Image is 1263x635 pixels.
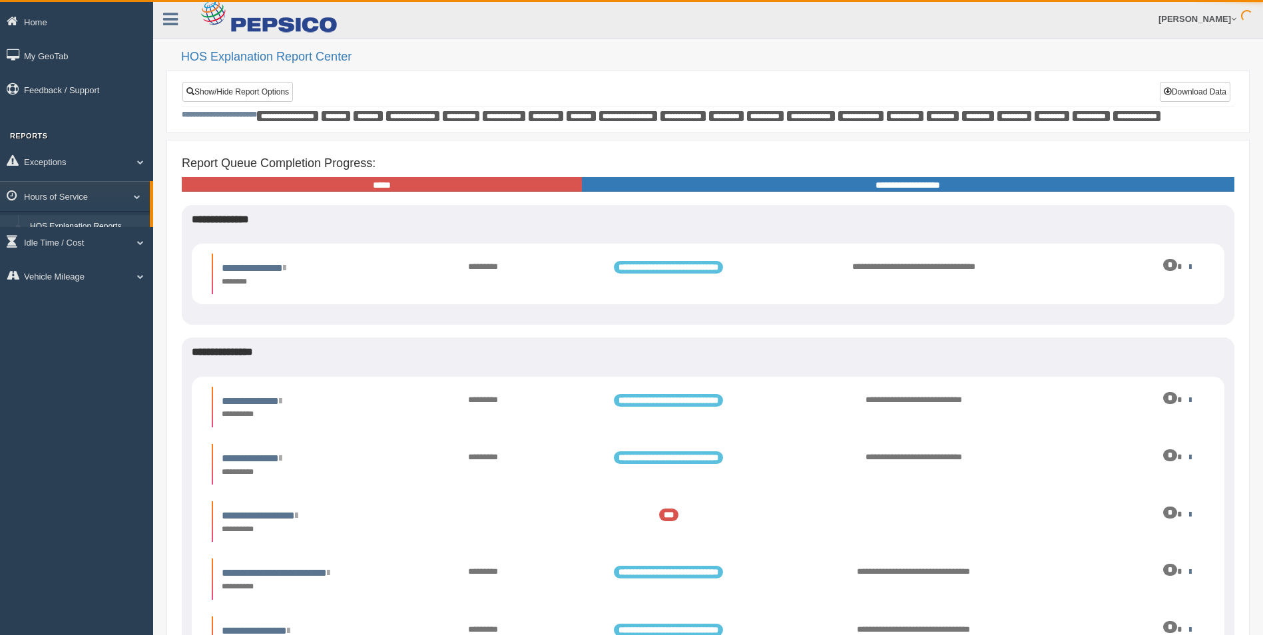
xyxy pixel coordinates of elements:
a: HOS Explanation Reports [24,215,150,239]
a: Show/Hide Report Options [182,82,293,102]
h4: Report Queue Completion Progress: [182,157,1234,170]
button: Download Data [1160,82,1230,102]
li: Expand [212,254,1204,294]
li: Expand [212,558,1204,599]
h2: HOS Explanation Report Center [181,51,1250,64]
li: Expand [212,444,1204,485]
li: Expand [212,387,1204,427]
li: Expand [212,501,1204,542]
